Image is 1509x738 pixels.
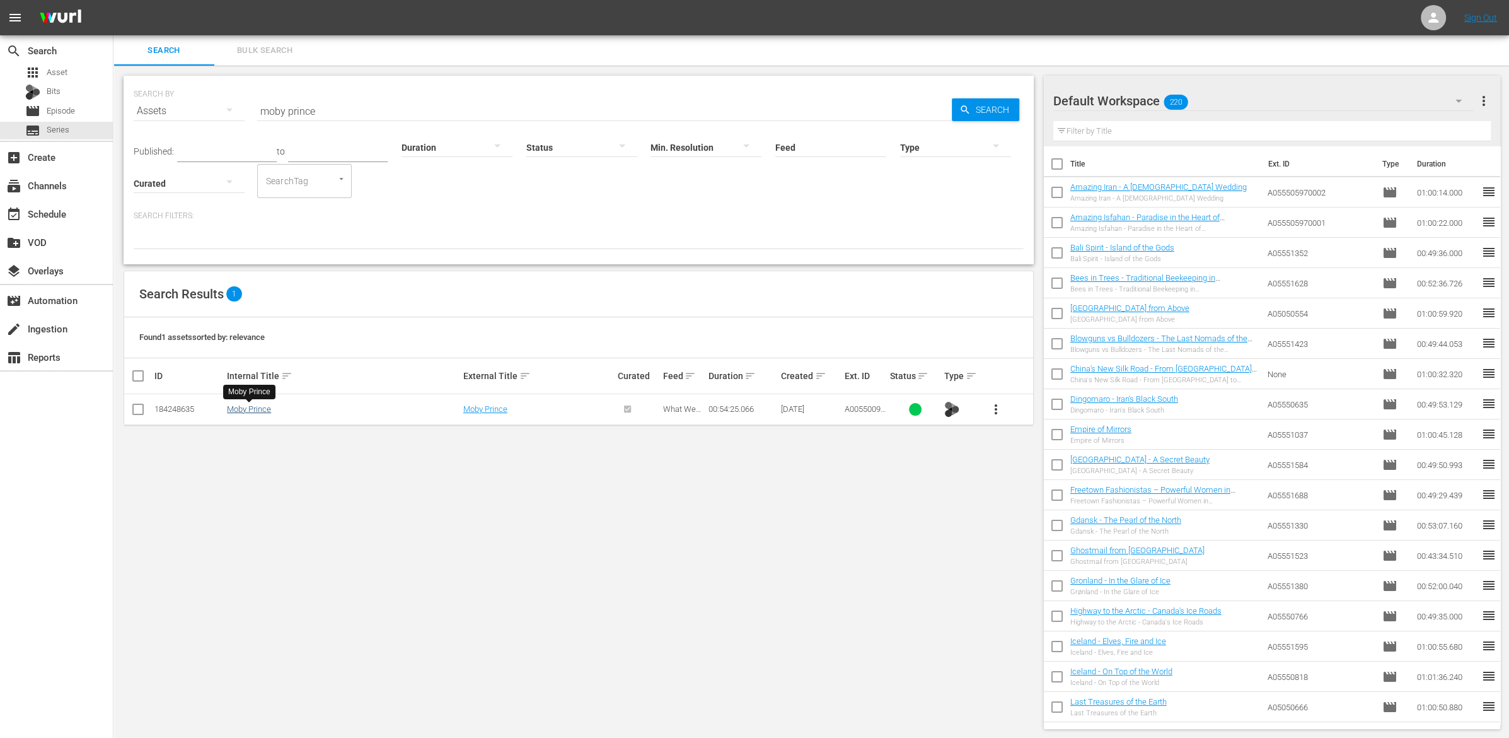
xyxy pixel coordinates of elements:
[1070,394,1178,404] a: Dingomaro - Iran's Black South
[1382,578,1397,594] span: Episode
[1481,669,1496,684] span: reorder
[1263,541,1378,571] td: A05551523
[6,264,21,279] span: Overlays
[1412,480,1481,510] td: 00:49:29.439
[1382,366,1397,382] span: Episode
[226,286,242,302] span: 1
[47,105,75,117] span: Episode
[1263,268,1378,298] td: A05551628
[1070,182,1247,192] a: Amazing Iran - A [DEMOGRAPHIC_DATA] Wedding
[917,370,928,382] span: sort
[463,368,614,384] div: External Title
[1382,700,1397,715] span: Episode
[1070,515,1181,525] a: Gdansk - The Pearl of the North
[662,404,702,423] span: What Went Wrong
[6,150,21,165] span: Create
[154,404,223,414] div: 184248635
[1382,306,1397,321] span: Episode
[8,10,23,25] span: menu
[1070,455,1210,464] a: [GEOGRAPHIC_DATA] - A Secret Beauty
[1070,558,1205,566] div: Ghostmail from [GEOGRAPHIC_DATA]
[781,368,841,384] div: Created
[1263,571,1378,601] td: A05551380
[1412,359,1481,389] td: 01:00:32.320
[134,146,174,156] span: Published:
[1481,699,1496,714] span: reorder
[1481,245,1496,260] span: reorder
[1263,601,1378,631] td: A05550766
[1070,213,1225,231] a: Amazing Isfahan - Paradise in the Heart of [GEOGRAPHIC_DATA]
[1476,86,1491,116] button: more_vert
[1263,389,1378,419] td: A05550635
[139,286,224,302] span: Search Results
[1070,606,1222,616] a: Highway to the Arctic - Canada's Ice Roads
[1070,436,1131,445] div: Empire of Mirrors
[1070,255,1174,263] div: Bali Spirit - Island of the Gods
[815,370,826,382] span: sort
[1412,450,1481,480] td: 00:49:50.993
[1070,636,1166,646] a: Iceland - Elves, Fire and Ice
[277,146,285,156] span: to
[1263,359,1378,389] td: None
[1412,208,1481,238] td: 01:00:22.000
[1412,692,1481,722] td: 01:00:50.880
[1070,467,1210,475] div: [GEOGRAPHIC_DATA] - A Secret Beauty
[227,368,459,384] div: Internal Title
[708,368,777,384] div: Duration
[1070,346,1257,354] div: Blowguns vs Bulldozers - The Last Nomads of the [GEOGRAPHIC_DATA]
[1412,389,1481,419] td: 00:49:53.129
[1070,679,1172,687] div: Iceland - On Top of the World
[781,404,841,414] div: [DATE]
[1481,487,1496,502] span: reorder
[1481,578,1496,593] span: reorder
[1263,480,1378,510] td: A05551688
[47,66,67,79] span: Asset
[222,44,308,58] span: Bulk Search
[1481,336,1496,351] span: reorder
[1412,510,1481,541] td: 00:53:07.160
[1382,397,1397,412] span: Episode
[1263,298,1378,329] td: A05050554
[1263,450,1378,480] td: A05551584
[1382,245,1397,261] span: Episode
[1070,425,1131,434] a: Empire of Mirrors
[1382,427,1397,442] span: Episode
[1412,571,1481,601] td: 00:52:00.040
[844,404,885,423] span: A005500910021
[952,98,1019,121] button: Search
[1263,631,1378,662] td: A05551595
[1070,285,1257,293] div: Bees in Trees - Traditional Beekeeping in [GEOGRAPHIC_DATA]
[121,44,207,58] span: Search
[6,350,21,365] span: Reports
[988,402,1003,417] span: more_vert
[1263,692,1378,722] td: A05050666
[1070,648,1166,657] div: Iceland - Elves, Fire and Ice
[1481,184,1496,199] span: reorder
[1263,662,1378,692] td: A05550818
[1263,238,1378,268] td: A05551352
[1412,268,1481,298] td: 00:52:36.726
[139,332,265,342] span: Found 1 assets sorted by: relevance
[6,322,21,337] span: Ingestion
[1412,298,1481,329] td: 01:00:59.920
[944,400,959,418] span: BITS
[6,235,21,250] span: VOD
[1070,588,1171,596] div: Grønland - In the Glare of Ice
[6,44,21,59] span: Search
[1382,215,1397,230] span: Episode
[1412,541,1481,571] td: 00:43:34.510
[1261,146,1375,182] th: Ext. ID
[1464,13,1497,23] a: Sign Out
[227,404,271,414] a: Moby Prince
[980,394,1010,425] button: more_vert
[844,371,886,381] div: Ext. ID
[1481,305,1496,320] span: reorder
[1481,426,1496,442] span: reorder
[1070,273,1220,292] a: Bees in Trees - Traditional Beekeeping in [GEOGRAPHIC_DATA]
[519,370,531,382] span: sort
[1481,608,1496,623] span: reorder
[1412,329,1481,359] td: 00:49:44.053
[1070,546,1205,555] a: Ghostmail from [GEOGRAPHIC_DATA]
[1070,406,1178,414] div: Dingomaro - Iran's Black South
[1070,709,1167,717] div: Last Treasures of the Earth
